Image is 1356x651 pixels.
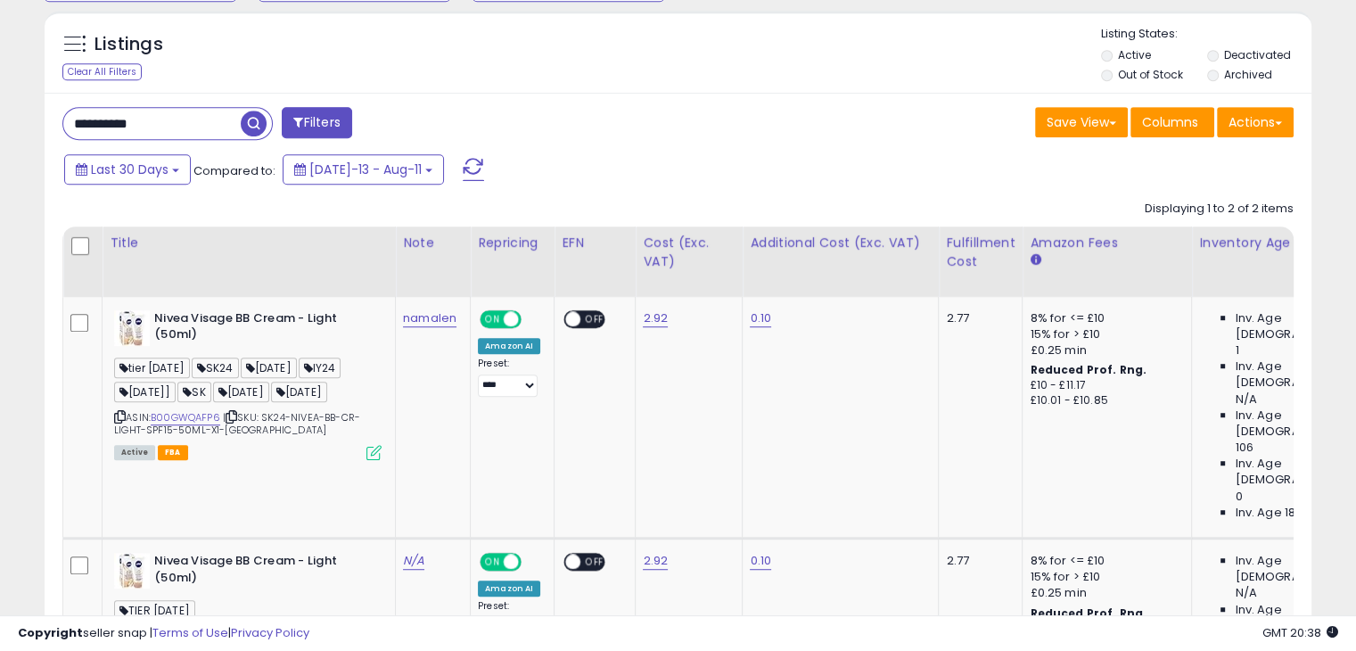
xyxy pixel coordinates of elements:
span: [DATE] [271,382,327,402]
span: Compared to: [193,162,275,179]
span: [DATE]-13 - Aug-11 [309,161,422,178]
button: Save View [1035,107,1128,137]
div: 8% for <= £10 [1030,553,1178,569]
a: Terms of Use [152,624,228,641]
img: 41y1bJja4tL._SL40_.jpg [114,553,150,589]
div: Note [403,234,463,252]
span: 1 [1235,342,1238,358]
div: £0.25 min [1030,342,1178,358]
span: OFF [581,555,610,570]
div: 15% for > £10 [1030,326,1178,342]
label: Archived [1223,67,1271,82]
div: Clear All Filters [62,63,142,80]
div: 8% for <= £10 [1030,310,1178,326]
div: £10 - £11.17 [1030,378,1178,393]
div: Fulfillment Cost [946,234,1015,271]
button: [DATE]-13 - Aug-11 [283,154,444,185]
div: £0.25 min [1030,585,1178,601]
span: 2025-09-11 20:38 GMT [1262,624,1338,641]
span: IY24 [299,358,341,378]
small: Amazon Fees. [1030,252,1040,268]
span: FBA [158,445,188,460]
a: 0.10 [750,309,771,327]
a: B00GWQAFP6 [151,410,220,425]
label: Out of Stock [1118,67,1183,82]
span: OFF [519,555,547,570]
img: 41y1bJja4tL._SL40_.jpg [114,310,150,346]
span: OFF [519,311,547,326]
span: | SKU: SK24-NIVEA-BB-CR-LIGHT-SPF15-50ML-X1-[GEOGRAPHIC_DATA] [114,410,360,437]
div: Cost (Exc. VAT) [643,234,735,271]
div: EFN [562,234,628,252]
a: N/A [403,552,424,570]
label: Active [1118,47,1151,62]
div: 2.77 [946,553,1008,569]
button: Filters [282,107,351,138]
span: All listings currently available for purchase on Amazon [114,445,155,460]
strong: Copyright [18,624,83,641]
div: £10.01 - £10.85 [1030,393,1178,408]
button: Actions [1217,107,1294,137]
span: ON [481,555,504,570]
a: 0.10 [750,552,771,570]
button: Last 30 Days [64,154,191,185]
span: OFF [581,311,610,326]
span: N/A [1235,585,1256,601]
div: Amazon AI [478,581,540,597]
span: SK24 [192,358,239,378]
div: seller snap | | [18,625,309,642]
span: [DATE] [241,358,297,378]
div: Amazon Fees [1030,234,1184,252]
span: Last 30 Days [91,161,168,178]
a: Privacy Policy [231,624,309,641]
a: namalen [403,309,456,327]
span: 106 [1235,440,1253,456]
div: Additional Cost (Exc. VAT) [750,234,931,252]
button: Columns [1130,107,1214,137]
div: 15% for > £10 [1030,569,1178,585]
span: N/A [1235,391,1256,408]
span: 0 [1235,489,1242,505]
span: [DATE] [213,382,269,402]
span: ON [481,311,504,326]
span: [DATE]] [114,382,176,402]
a: 2.92 [643,309,668,327]
span: Columns [1142,113,1198,131]
b: Nivea Visage BB Cream - Light (50ml) [154,553,371,590]
p: Listing States: [1101,26,1311,43]
b: Reduced Prof. Rng. [1030,362,1146,377]
a: 2.92 [643,552,668,570]
div: ASIN: [114,310,382,458]
div: Preset: [478,358,540,398]
label: Deactivated [1223,47,1290,62]
span: tier [DATE] [114,358,190,378]
div: Displaying 1 to 2 of 2 items [1145,201,1294,218]
div: Amazon AI [478,338,540,354]
div: Title [110,234,388,252]
h5: Listings [95,32,163,57]
div: Repricing [478,234,547,252]
b: Nivea Visage BB Cream - Light (50ml) [154,310,371,348]
span: Inv. Age 181 Plus: [1235,505,1328,521]
span: SK [177,382,210,402]
div: 2.77 [946,310,1008,326]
